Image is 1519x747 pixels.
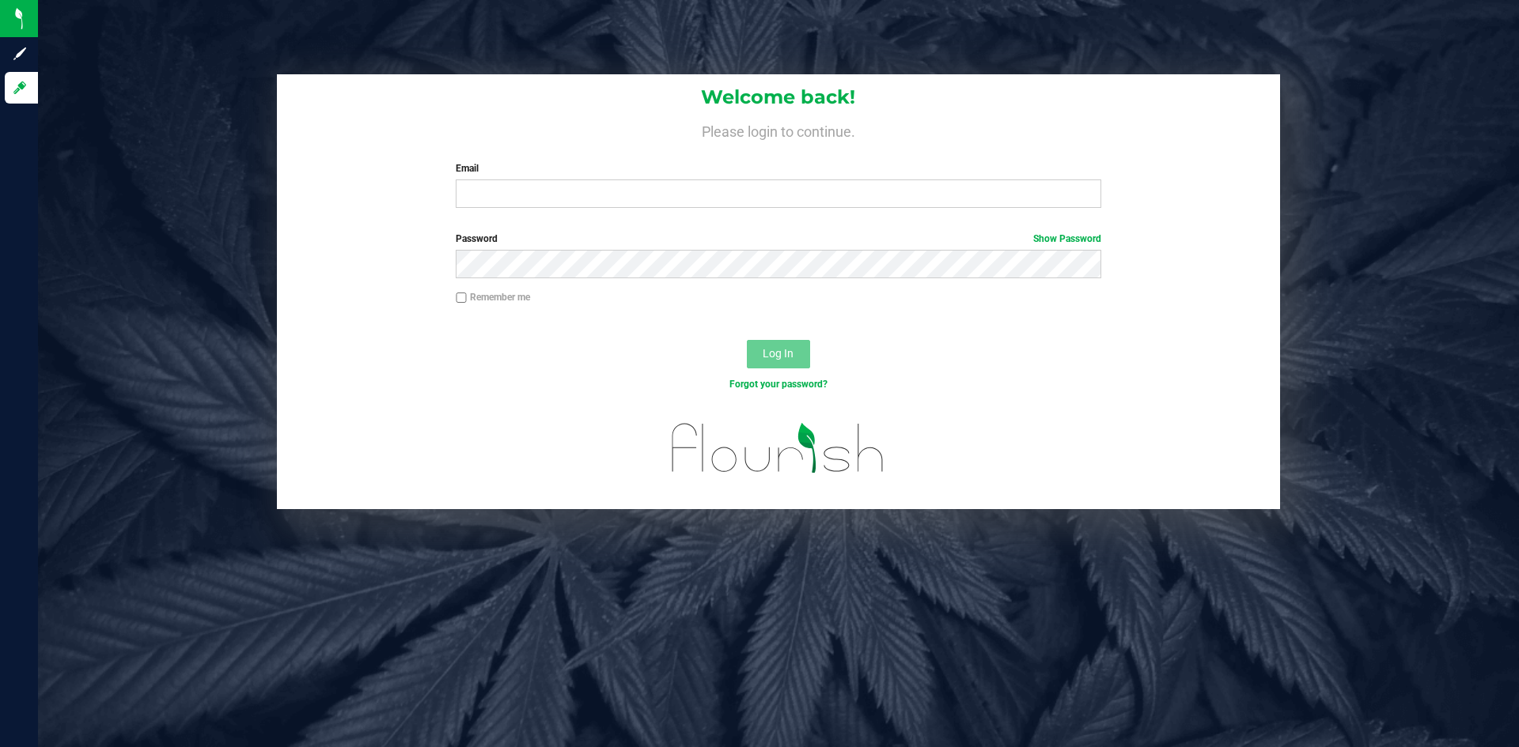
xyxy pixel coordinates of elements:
[456,290,530,304] label: Remember me
[456,233,498,244] span: Password
[456,292,467,304] input: Remember me
[729,379,828,390] a: Forgot your password?
[763,347,794,360] span: Log In
[12,46,28,62] inline-svg: Sign up
[277,87,1280,108] h1: Welcome back!
[277,120,1280,139] h4: Please login to continue.
[653,408,903,489] img: flourish_logo.svg
[12,80,28,96] inline-svg: Log in
[747,340,810,368] button: Log In
[1033,233,1101,244] a: Show Password
[456,161,1100,175] label: Email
